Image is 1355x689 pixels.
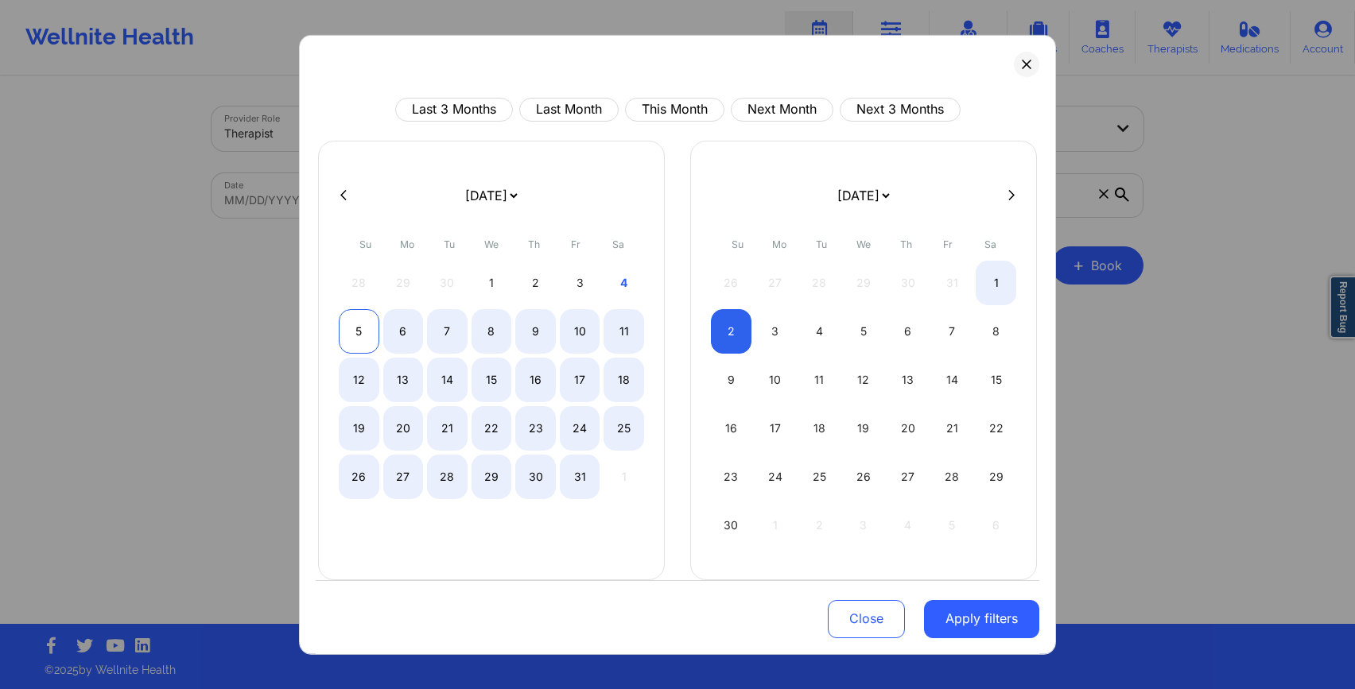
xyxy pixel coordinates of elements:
div: Thu Oct 16 2025 [515,357,556,401]
div: Sun Oct 12 2025 [339,357,379,401]
button: Next Month [731,97,833,121]
div: Sat Oct 04 2025 [604,260,644,304]
div: Fri Nov 21 2025 [932,405,973,450]
div: Sat Oct 25 2025 [604,405,644,450]
div: Tue Nov 25 2025 [799,454,840,498]
div: Fri Nov 07 2025 [932,308,973,353]
div: Wed Oct 08 2025 [472,308,512,353]
div: Sun Nov 30 2025 [711,502,751,547]
abbr: Sunday [359,238,371,250]
div: Wed Nov 05 2025 [844,308,884,353]
div: Fri Oct 17 2025 [560,357,600,401]
div: Sat Nov 29 2025 [976,454,1016,498]
div: Wed Nov 12 2025 [844,357,884,401]
div: Thu Oct 09 2025 [515,308,556,353]
div: Mon Oct 27 2025 [383,454,424,498]
div: Tue Nov 11 2025 [799,357,840,401]
div: Thu Oct 02 2025 [515,260,556,304]
div: Sat Oct 18 2025 [604,357,644,401]
div: Fri Oct 03 2025 [560,260,600,304]
div: Sun Nov 09 2025 [711,357,751,401]
div: Fri Nov 14 2025 [932,357,973,401]
div: Thu Oct 30 2025 [515,454,556,498]
div: Tue Oct 07 2025 [427,308,468,353]
div: Mon Oct 13 2025 [383,357,424,401]
div: Mon Nov 17 2025 [755,405,796,450]
div: Sun Oct 19 2025 [339,405,379,450]
abbr: Friday [571,238,580,250]
div: Mon Nov 24 2025 [755,454,796,498]
div: Tue Oct 28 2025 [427,454,468,498]
abbr: Monday [400,238,414,250]
div: Mon Nov 03 2025 [755,308,796,353]
div: Sun Nov 16 2025 [711,405,751,450]
abbr: Thursday [900,238,912,250]
div: Mon Oct 06 2025 [383,308,424,353]
div: Thu Nov 06 2025 [887,308,928,353]
div: Wed Oct 01 2025 [472,260,512,304]
div: Tue Nov 18 2025 [799,405,840,450]
abbr: Monday [772,238,786,250]
div: Mon Nov 10 2025 [755,357,796,401]
div: Fri Nov 28 2025 [932,454,973,498]
div: Sun Nov 02 2025 [711,308,751,353]
abbr: Friday [943,238,953,250]
abbr: Sunday [732,238,744,250]
div: Thu Nov 27 2025 [887,454,928,498]
button: Apply filters [924,600,1039,638]
div: Thu Nov 20 2025 [887,405,928,450]
div: Fri Oct 24 2025 [560,405,600,450]
div: Sat Oct 11 2025 [604,308,644,353]
abbr: Wednesday [484,238,499,250]
div: Wed Nov 26 2025 [844,454,884,498]
abbr: Saturday [984,238,996,250]
div: Tue Oct 21 2025 [427,405,468,450]
div: Fri Oct 10 2025 [560,308,600,353]
div: Thu Nov 13 2025 [887,357,928,401]
button: Last 3 Months [395,97,513,121]
div: Tue Nov 04 2025 [799,308,840,353]
div: Wed Nov 19 2025 [844,405,884,450]
div: Thu Oct 23 2025 [515,405,556,450]
abbr: Tuesday [444,238,455,250]
abbr: Wednesday [856,238,871,250]
button: This Month [625,97,724,121]
div: Wed Oct 29 2025 [472,454,512,498]
div: Sun Oct 05 2025 [339,308,379,353]
button: Close [828,600,905,638]
div: Mon Oct 20 2025 [383,405,424,450]
div: Sat Nov 22 2025 [976,405,1016,450]
div: Sat Nov 15 2025 [976,357,1016,401]
div: Fri Oct 31 2025 [560,454,600,498]
div: Sat Nov 01 2025 [976,260,1016,304]
button: Next 3 Months [840,97,961,121]
div: Sun Oct 26 2025 [339,454,379,498]
abbr: Saturday [612,238,624,250]
abbr: Thursday [528,238,540,250]
div: Sat Nov 08 2025 [976,308,1016,353]
div: Wed Oct 22 2025 [472,405,512,450]
button: Last Month [519,97,619,121]
abbr: Tuesday [816,238,827,250]
div: Tue Oct 14 2025 [427,357,468,401]
div: Wed Oct 15 2025 [472,357,512,401]
div: Sun Nov 23 2025 [711,454,751,498]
